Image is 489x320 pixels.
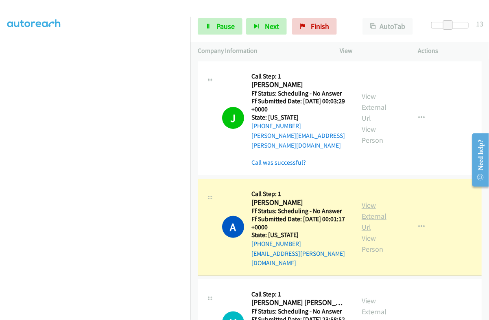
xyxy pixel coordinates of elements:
a: [PHONE_NUMBER] [251,240,301,248]
h5: Ff Status: Scheduling - No Answer [251,207,347,215]
a: View External Url [362,200,386,232]
span: Finish [311,22,329,31]
h5: Call Step: 1 [251,290,347,298]
h2: [PERSON_NAME] [PERSON_NAME] [251,298,343,307]
h1: J [222,107,244,129]
a: Call was successful? [251,159,306,166]
h2: [PERSON_NAME] [251,80,343,89]
a: Pause [198,18,242,35]
h2: [PERSON_NAME] [251,198,343,207]
span: Next [265,22,279,31]
button: AutoTab [362,18,413,35]
h5: Ff Status: Scheduling - No Answer [251,89,347,98]
h5: Call Step: 1 [251,72,347,81]
button: Next [246,18,287,35]
h5: Ff Submitted Date: [DATE] 00:01:17 +0000 [251,215,347,231]
div: 13 [476,18,483,29]
a: View Person [362,124,383,145]
a: View Person [362,233,383,254]
iframe: Resource Center [465,128,489,192]
h5: Ff Status: Scheduling - No Answer [251,307,347,316]
a: [EMAIL_ADDRESS][PERSON_NAME][DOMAIN_NAME] [251,250,345,267]
h5: State: [US_STATE] [251,231,347,239]
h1: A [222,216,244,238]
h5: State: [US_STATE] [251,113,347,122]
a: View External Url [362,91,386,123]
p: View [340,46,404,56]
h5: Ff Submitted Date: [DATE] 00:03:29 +0000 [251,97,347,113]
a: Finish [292,18,337,35]
p: Company Information [198,46,325,56]
span: Pause [216,22,235,31]
p: Actions [418,46,482,56]
a: [PERSON_NAME][EMAIL_ADDRESS][PERSON_NAME][DOMAIN_NAME] [251,132,345,149]
a: [PHONE_NUMBER] [251,122,301,130]
h5: Call Step: 1 [251,190,347,198]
